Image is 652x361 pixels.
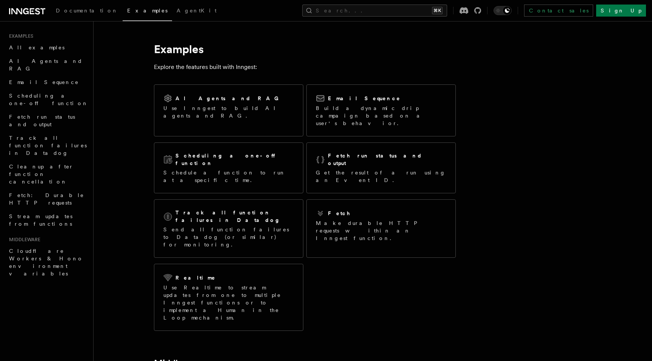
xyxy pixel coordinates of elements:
h2: Track all function failures in Datadog [175,209,294,224]
p: Build a dynamic drip campaign based on a user's behavior. [316,104,446,127]
h2: Fetch [328,210,351,217]
kbd: ⌘K [432,7,443,14]
h2: Fetch run status and output [328,152,446,167]
h1: Examples [154,42,456,56]
a: Fetch run status and output [6,110,89,131]
p: Explore the features built with Inngest: [154,62,456,72]
span: Stream updates from functions [9,213,72,227]
a: Email SequenceBuild a dynamic drip campaign based on a user's behavior. [306,84,456,136]
span: Middleware [6,237,40,243]
span: All examples [9,44,65,50]
a: Stream updates from functions [6,210,89,231]
span: Examples [127,8,168,14]
p: Make durable HTTP requests within an Inngest function. [316,219,446,242]
a: RealtimeUse Realtime to stream updates from one to multiple Inngest functions or to implement a H... [154,264,303,331]
a: Examples [123,2,172,21]
h2: AI Agents and RAG [175,95,283,102]
a: Track all function failures in Datadog [6,131,89,160]
a: FetchMake durable HTTP requests within an Inngest function. [306,199,456,258]
span: Cleanup after function cancellation [9,164,74,185]
a: Email Sequence [6,75,89,89]
span: Fetch: Durable HTTP requests [9,192,84,206]
button: Toggle dark mode [494,6,512,15]
a: Sign Up [596,5,646,17]
span: Scheduling a one-off function [9,93,88,106]
a: Fetch run status and outputGet the result of a run using an Event ID. [306,142,456,193]
h2: Email Sequence [328,95,401,102]
a: AgentKit [172,2,221,20]
span: Examples [6,33,33,39]
span: Email Sequence [9,79,79,85]
a: Cloudflare Workers & Hono environment variables [6,244,89,280]
a: Track all function failures in DatadogSend all function failures to Datadog (or similar) for moni... [154,199,303,258]
a: Scheduling a one-off function [6,89,89,110]
span: Fetch run status and output [9,114,75,127]
span: Cloudflare Workers & Hono environment variables [9,248,83,277]
a: All examples [6,41,89,54]
a: Cleanup after function cancellation [6,160,89,188]
span: Documentation [56,8,118,14]
span: Track all function failures in Datadog [9,135,87,156]
button: Search...⌘K [302,5,447,17]
a: AI Agents and RAGUse Inngest to build AI agents and RAG. [154,84,303,136]
a: Contact sales [524,5,593,17]
a: Scheduling a one-off functionSchedule a function to run at a specific time. [154,142,303,193]
a: Fetch: Durable HTTP requests [6,188,89,210]
a: AI Agents and RAG [6,54,89,75]
span: AgentKit [177,8,217,14]
a: Documentation [51,2,123,20]
p: Get the result of a run using an Event ID. [316,169,446,184]
span: AI Agents and RAG [9,58,83,72]
p: Use Inngest to build AI agents and RAG. [163,104,294,119]
p: Schedule a function to run at a specific time. [163,169,294,184]
p: Send all function failures to Datadog (or similar) for monitoring. [163,226,294,248]
h2: Scheduling a one-off function [175,152,294,167]
h2: Realtime [175,274,216,281]
p: Use Realtime to stream updates from one to multiple Inngest functions or to implement a Human in ... [163,284,294,321]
